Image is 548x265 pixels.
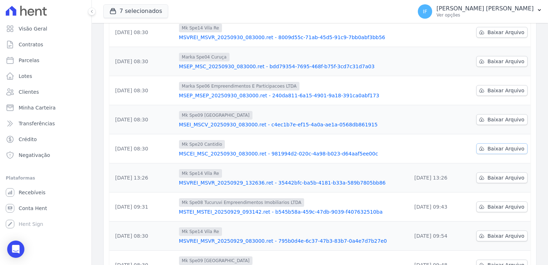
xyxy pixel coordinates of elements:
a: Lotes [3,69,89,83]
td: [DATE] 08:30 [109,47,176,76]
span: Lotes [19,73,32,80]
div: Open Intercom Messenger [7,241,24,258]
td: [DATE] 09:54 [408,222,468,251]
span: Contratos [19,41,43,48]
a: Baixar Arquivo [476,201,528,212]
span: Baixar Arquivo [487,145,524,152]
a: Baixar Arquivo [476,27,528,38]
td: [DATE] 13:26 [109,163,176,192]
td: [DATE] 08:30 [109,18,176,47]
span: Transferências [19,120,55,127]
span: Mk Spe14 Vila Re [179,227,222,236]
span: Conta Hent [19,205,47,212]
span: Baixar Arquivo [487,232,524,240]
a: Baixar Arquivo [476,231,528,241]
a: Baixar Arquivo [476,143,528,154]
a: Contratos [3,37,89,52]
a: Clientes [3,85,89,99]
p: Ver opções [436,12,534,18]
span: IF [423,9,427,14]
a: Transferências [3,116,89,131]
a: Crédito [3,132,89,147]
span: Minha Carteira [19,104,56,111]
span: Mk Spe09 [GEOGRAPHIC_DATA] [179,256,252,265]
a: Recebíveis [3,185,89,200]
div: Plataformas [6,174,86,182]
span: Mk Spe14 Vila Re [179,169,222,178]
a: Baixar Arquivo [476,114,528,125]
span: Mk Spe08 Tucuruvi Empreendimentos Imobiliarios LTDA [179,198,304,207]
a: MSVREI_MSVR_20250930_083000.ret - 8009d55c-71ab-45d5-91c9-7bb0abf3bb56 [179,34,406,41]
a: Visão Geral [3,22,89,36]
span: Negativação [19,152,50,159]
span: Clientes [19,88,39,96]
span: Crédito [19,136,37,143]
span: Mk Spe14 Vila Re [179,24,222,32]
a: Negativação [3,148,89,162]
span: Parcelas [19,57,39,64]
a: Baixar Arquivo [476,172,528,183]
a: Baixar Arquivo [476,85,528,96]
a: MSEP_MSC_20250930_083000.ret - bdd79354-7695-468f-b75f-3cd7c31d7a03 [179,63,406,70]
a: MSCEI_MSC_20250930_083000.ret - 981994d2-020c-4a98-b023-d64aaf5ee00c [179,150,406,157]
span: Baixar Arquivo [487,203,524,210]
a: Conta Hent [3,201,89,215]
td: [DATE] 08:30 [109,76,176,105]
td: [DATE] 08:30 [109,134,176,163]
span: Baixar Arquivo [487,116,524,123]
span: Mk Spe20 Cantidio [179,140,225,149]
a: MSEI_MSCV_20250930_083000.ret - c4ec1b7e-ef15-4a0a-ae1a-0568db861915 [179,121,406,128]
a: MSVREI_MSVR_20250929_132636.ret - 35442bfc-ba5b-4181-b33a-589b7805bb86 [179,179,406,186]
a: MSVREI_MSVR_20250929_083000.ret - 795b0d4e-6c37-47b3-83b7-0a4e7d7b27e0 [179,237,406,245]
span: Marka Spe06 Empreendimentos E Participacoes LTDA [179,82,299,90]
a: Minha Carteira [3,101,89,115]
td: [DATE] 08:30 [109,222,176,251]
td: [DATE] 08:30 [109,105,176,134]
span: Recebíveis [19,189,46,196]
span: Marka Spe04 Curuça [179,53,230,61]
td: [DATE] 09:43 [408,192,468,222]
a: Parcelas [3,53,89,68]
p: [PERSON_NAME] [PERSON_NAME] [436,5,534,12]
td: [DATE] 13:26 [408,163,468,192]
span: Baixar Arquivo [487,87,524,94]
a: MSEP_MSEP_20250930_083000.ret - 240da811-6a15-4901-9a18-391ca0abf173 [179,92,406,99]
a: Baixar Arquivo [476,56,528,67]
span: Visão Geral [19,25,47,32]
span: Baixar Arquivo [487,174,524,181]
a: MSTEI_MSTEI_20250929_093142.ret - b545b58a-459c-47db-9039-f407632510ba [179,208,406,215]
span: Baixar Arquivo [487,29,524,36]
button: IF [PERSON_NAME] [PERSON_NAME] Ver opções [412,1,548,22]
td: [DATE] 09:31 [109,192,176,222]
span: Mk Spe09 [GEOGRAPHIC_DATA] [179,111,252,120]
button: 7 selecionados [103,4,168,18]
span: Baixar Arquivo [487,58,524,65]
